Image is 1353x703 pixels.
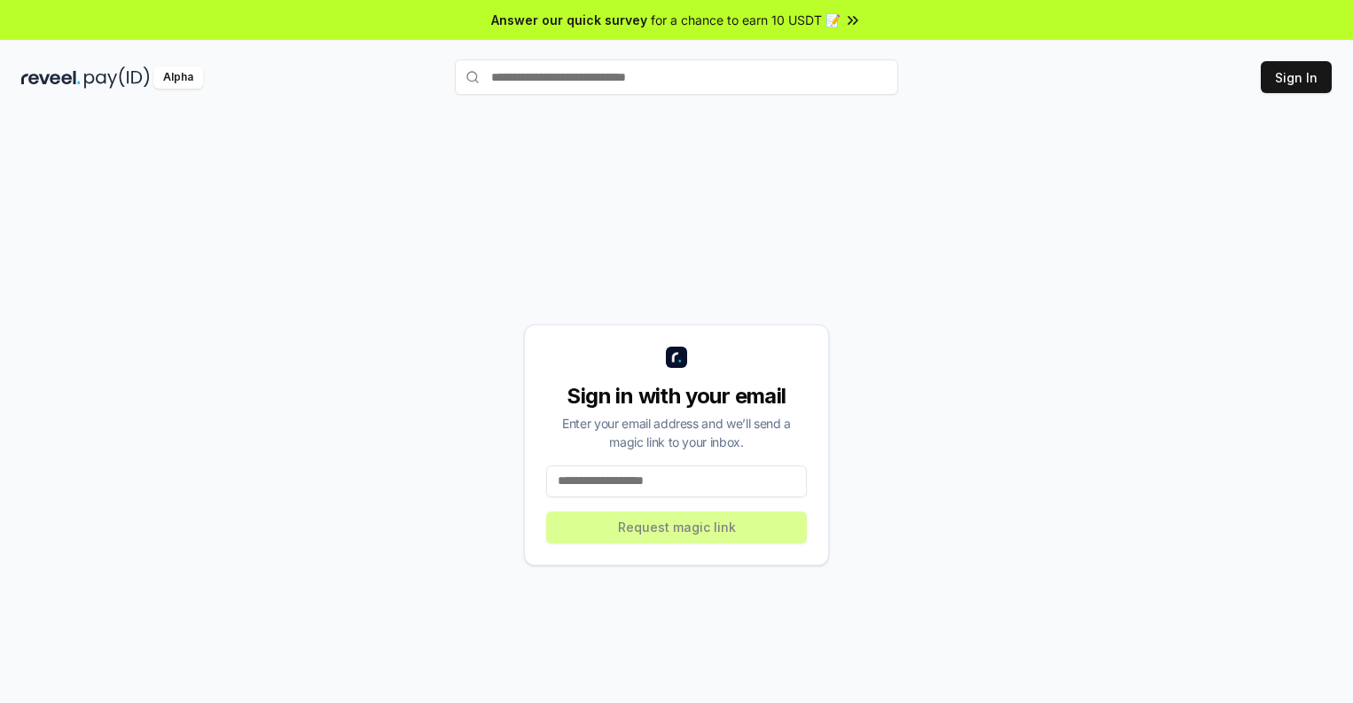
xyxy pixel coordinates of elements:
[546,414,807,451] div: Enter your email address and we’ll send a magic link to your inbox.
[84,66,150,89] img: pay_id
[491,11,647,29] span: Answer our quick survey
[1261,61,1332,93] button: Sign In
[153,66,203,89] div: Alpha
[651,11,841,29] span: for a chance to earn 10 USDT 📝
[666,347,687,368] img: logo_small
[546,382,807,410] div: Sign in with your email
[21,66,81,89] img: reveel_dark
